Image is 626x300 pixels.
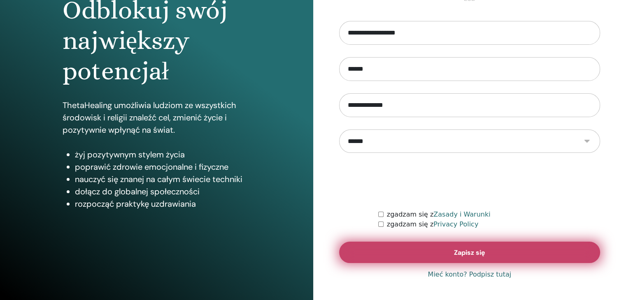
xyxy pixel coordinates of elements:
[63,99,251,136] p: ThetaHealing umożliwia ludziom ze wszystkich środowisk i religii znaleźć cel, zmienić życie i poz...
[387,210,491,219] label: zgadzam się z
[75,148,251,161] li: żyj pozytywnym stylem życia
[454,248,485,257] span: Zapisz się
[75,198,251,210] li: rozpocząć praktykę uzdrawiania
[433,210,490,218] a: Zasady i Warunki
[75,185,251,198] li: dołącz do globalnej społeczności
[387,219,479,229] label: zgadzam się z
[339,242,600,263] button: Zapisz się
[428,270,511,279] a: Mieć konto? Podpisz tutaj
[433,220,478,228] a: Privacy Policy
[75,161,251,173] li: poprawić zdrowie emocjonalne i fizyczne
[75,173,251,185] li: nauczyć się znanej na całym świecie techniki
[407,165,532,197] iframe: reCAPTCHA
